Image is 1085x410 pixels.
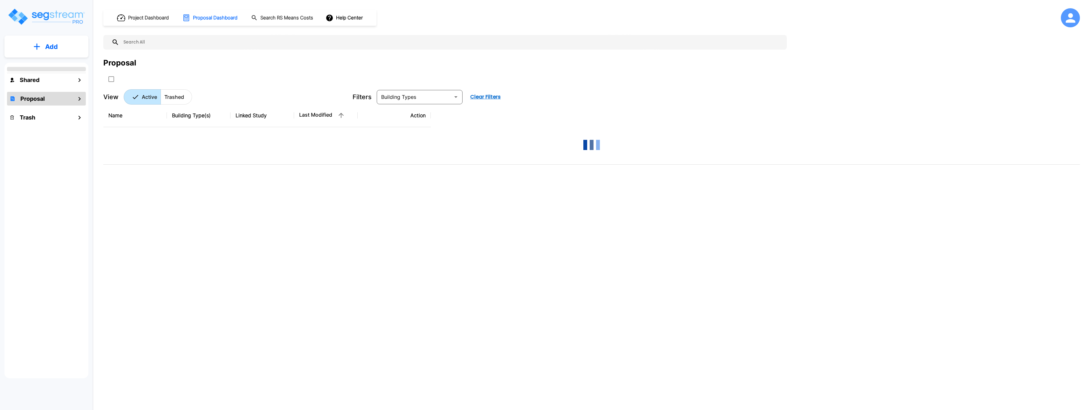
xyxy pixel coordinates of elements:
[164,93,184,101] p: Trashed
[108,112,162,119] div: Name
[114,11,172,25] button: Project Dashboard
[379,92,450,101] input: Building Types
[249,12,317,24] button: Search RS Means Costs
[119,35,784,50] input: Search All
[324,12,365,24] button: Help Center
[579,132,604,158] img: Loading
[124,89,161,105] button: Active
[161,89,192,105] button: Trashed
[142,93,157,101] p: Active
[193,14,237,22] h1: Proposal Dashboard
[468,91,503,103] button: Clear Filters
[294,104,358,127] th: Last Modified
[124,89,192,105] div: Platform
[358,104,431,127] th: Action
[128,14,169,22] h1: Project Dashboard
[167,104,230,127] th: Building Type(s)
[451,92,460,101] button: Open
[105,73,118,85] button: SelectAll
[103,57,136,69] div: Proposal
[20,94,45,103] h1: Proposal
[7,8,85,26] img: Logo
[20,76,39,84] h1: Shared
[4,38,88,56] button: Add
[230,104,294,127] th: Linked Study
[20,113,35,122] h1: Trash
[103,92,119,102] p: View
[180,11,241,24] button: Proposal Dashboard
[260,14,313,22] h1: Search RS Means Costs
[45,42,58,51] p: Add
[353,92,372,102] p: Filters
